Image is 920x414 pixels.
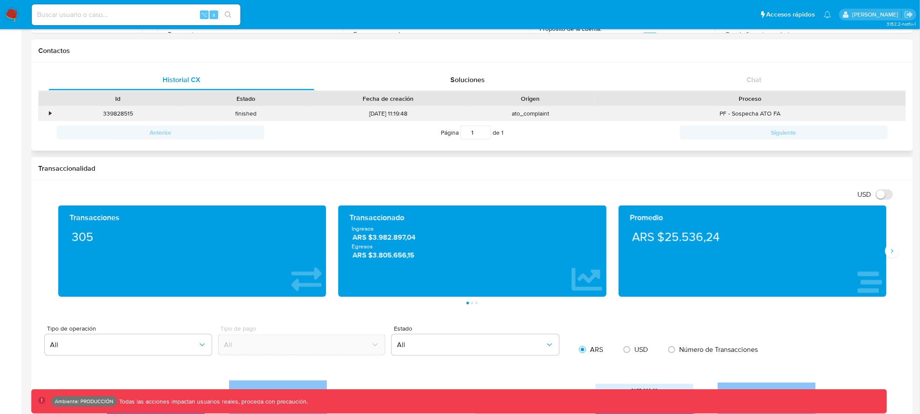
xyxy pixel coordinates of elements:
[55,400,113,403] p: Ambiente: PRODUCCIÓN
[451,75,485,85] span: Soluciones
[767,10,815,19] span: Accesos rápidos
[54,106,182,121] div: 339828515
[57,126,264,139] button: Anterior
[594,106,906,121] div: PF - Sospecha ATO FA
[824,11,831,18] a: Notificaciones
[904,10,913,19] a: Salir
[219,9,237,21] button: search-icon
[726,30,797,38] p: Cuenta financiera exterior :
[213,10,215,19] span: s
[412,30,413,38] p: -
[32,9,240,20] input: Buscar usuario o caso...
[168,30,208,38] p: Transacciones :
[310,106,467,121] div: [DATE] 11:19:48
[163,75,200,85] span: Historial CX
[501,128,503,137] span: 1
[467,106,594,121] div: ato_complaint
[201,10,207,19] span: ⌥
[354,30,408,38] p: Egresos mensuales :
[38,46,906,55] h1: Contactos
[441,126,503,139] span: Página de
[117,397,308,406] p: Todas las acciones impactan usuarios reales, proceda con precaución.
[60,94,176,103] div: Id
[473,94,588,103] div: Origen
[852,10,901,19] p: yamil.zavala@mercadolibre.com
[680,126,888,139] button: Siguiente
[887,20,916,27] span: 3.152.2-hotfix-1
[800,30,802,38] p: -
[747,75,762,85] span: Chat
[600,94,900,103] div: Proceso
[38,164,906,173] h1: Transaccionalidad
[211,30,213,38] p: -
[316,94,460,103] div: Fecha de creación
[182,106,310,121] div: finished
[188,94,303,103] div: Estado
[49,109,51,118] div: •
